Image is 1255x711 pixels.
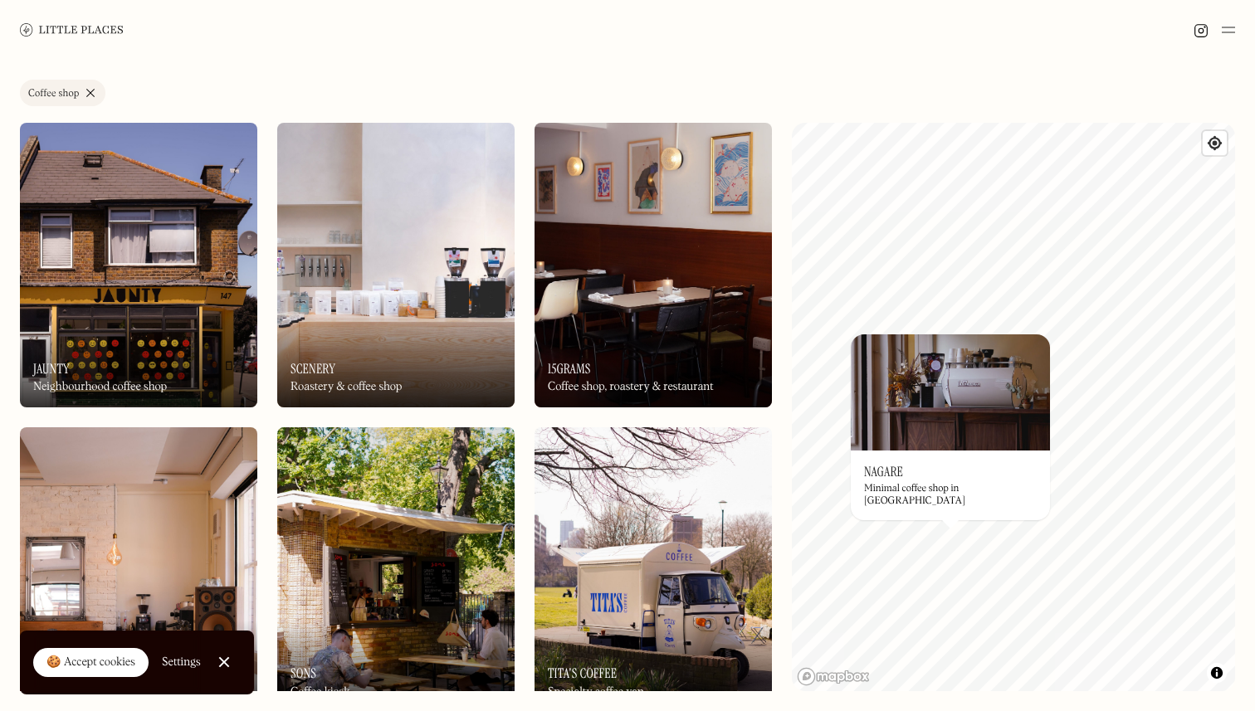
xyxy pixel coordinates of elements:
[291,361,335,377] h3: Scenery
[33,380,167,394] div: Neighbourhood coffee shop
[208,645,241,679] a: Close Cookie Popup
[1203,131,1227,155] button: Find my location
[277,123,515,407] a: SceneryScenerySceneryRoastery & coffee shop
[548,665,617,681] h3: Tita's Coffee
[20,123,257,407] a: JauntyJauntyJauntyNeighbourhood coffee shop
[20,80,105,106] a: Coffee shop
[1212,664,1222,682] span: Toggle attribution
[291,665,316,681] h3: Sons
[535,123,772,407] img: 15grams
[851,334,1050,450] img: Nagare
[277,123,515,407] img: Scenery
[162,656,201,668] div: Settings
[792,123,1235,691] canvas: Map
[28,89,79,99] div: Coffee shop
[1207,663,1227,683] button: Toggle attribution
[864,464,903,480] h3: Nagare
[851,334,1050,520] a: NagareNagareNagareMinimal coffee shop in [GEOGRAPHIC_DATA]
[535,123,772,407] a: 15grams15grams15gramsCoffee shop, roastery & restaurant
[33,361,70,377] h3: Jaunty
[33,648,149,678] a: 🍪 Accept cookies
[291,380,402,394] div: Roastery & coffee shop
[548,685,644,699] div: Specialty coffee van
[548,380,714,394] div: Coffee shop, roastery & restaurant
[20,123,257,407] img: Jaunty
[46,655,135,671] div: 🍪 Accept cookies
[162,644,201,681] a: Settings
[548,361,590,377] h3: 15grams
[223,662,224,663] div: Close Cookie Popup
[797,667,870,686] a: Mapbox homepage
[864,483,1037,507] div: Minimal coffee shop in [GEOGRAPHIC_DATA]
[291,685,349,699] div: Coffee kiosk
